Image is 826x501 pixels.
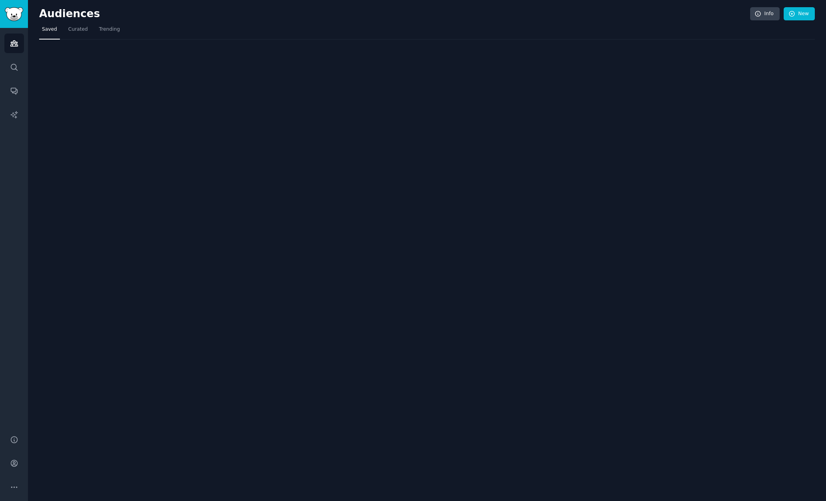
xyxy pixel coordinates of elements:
a: Curated [66,23,91,40]
span: Trending [99,26,120,33]
h2: Audiences [39,8,750,20]
span: Curated [68,26,88,33]
img: GummySearch logo [5,7,23,21]
a: Trending [96,23,123,40]
a: Saved [39,23,60,40]
span: Saved [42,26,57,33]
a: New [784,7,815,21]
a: Info [750,7,780,21]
